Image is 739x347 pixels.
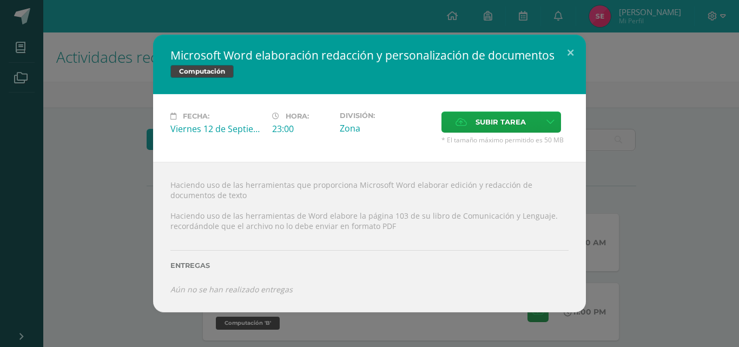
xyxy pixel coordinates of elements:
h2: Microsoft Word elaboración redacción y personalización de documentos [170,48,569,63]
label: División: [340,112,433,120]
span: * El tamaño máximo permitido es 50 MB [441,135,569,145]
span: Fecha: [183,112,209,120]
i: Aún no se han realizado entregas [170,284,293,294]
button: Close (Esc) [555,35,586,71]
span: Hora: [286,112,309,120]
label: Entregas [170,261,569,270]
span: Subir tarea [476,112,526,132]
div: Zona [340,122,433,134]
div: 23:00 [272,123,331,135]
span: Computación [170,65,234,78]
div: Haciendo uso de las herramientas que proporciona Microsoft Word elaborar edición y redacción de d... [153,162,586,312]
div: Viernes 12 de Septiembre [170,123,263,135]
